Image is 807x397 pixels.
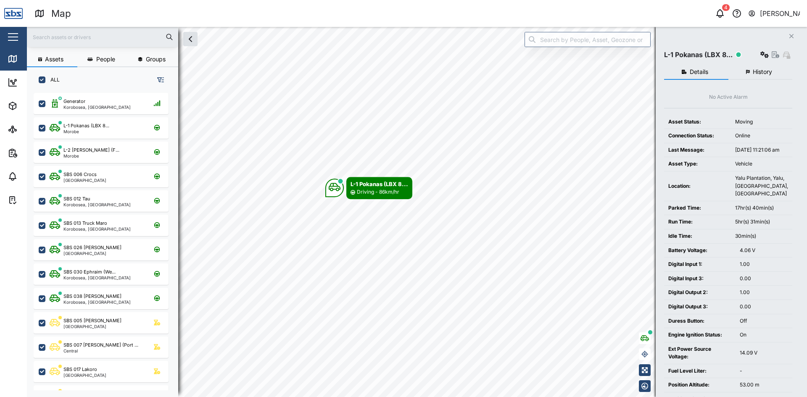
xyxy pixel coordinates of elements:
div: 53.00 m [740,381,788,389]
div: Run Time: [668,218,727,226]
div: [GEOGRAPHIC_DATA] [63,178,106,182]
div: 0.00 [740,275,788,283]
div: L-1 Pokanas (LBX 8... [63,122,109,129]
div: Korobosea, [GEOGRAPHIC_DATA] [63,105,131,109]
div: Korobosea, [GEOGRAPHIC_DATA] [63,202,131,207]
div: 1.00 [740,260,788,268]
div: [GEOGRAPHIC_DATA] [63,324,121,329]
div: Digital Output 3: [668,303,731,311]
div: 5hr(s) 31min(s) [735,218,788,226]
div: L-1 Pokanas (LBX 8... [664,50,733,60]
div: Last Message: [668,146,727,154]
div: Battery Voltage: [668,247,731,255]
span: Assets [45,56,63,62]
div: Korobosea, [GEOGRAPHIC_DATA] [63,300,131,304]
div: Dashboard [22,78,60,87]
div: Asset Type: [668,160,727,168]
div: On [740,331,788,339]
div: SBS 013 Truck Maro [63,220,107,227]
div: Map [51,6,71,21]
div: Map marker [325,177,412,199]
div: 17hr(s) 40min(s) [735,204,788,212]
div: Korobosea, [GEOGRAPHIC_DATA] [63,227,131,231]
div: Asset Status: [668,118,727,126]
input: Search assets or drivers [32,31,173,43]
div: Morobe [63,129,109,134]
div: 4.06 V [740,247,788,255]
div: SBS 012 Tau [63,195,90,202]
div: Yalu Plantation, Yalu, [GEOGRAPHIC_DATA], [GEOGRAPHIC_DATA] [735,174,788,198]
div: [GEOGRAPHIC_DATA] [63,373,106,377]
div: Vehicle [735,160,788,168]
div: SBS 030 Ephraim (We... [63,268,116,276]
div: 4 [722,4,730,11]
div: Idle Time: [668,232,727,240]
canvas: Map [27,27,807,397]
div: - [740,367,788,375]
img: Main Logo [4,4,23,23]
button: [PERSON_NAME] [748,8,800,19]
div: Position Altitude: [668,381,731,389]
div: L-1 Pokanas (LBX 8... [351,180,408,188]
div: 0.00 [740,303,788,311]
span: History [753,69,772,75]
div: Engine Ignition Status: [668,331,731,339]
div: 1.00 [740,289,788,297]
div: Assets [22,101,48,110]
div: grid [34,90,178,390]
div: Online [735,132,788,140]
div: [DATE] 11:21:06 am [735,146,788,154]
input: Search by People, Asset, Geozone or Place [525,32,651,47]
div: Connection Status: [668,132,727,140]
div: Central [63,349,138,353]
div: Digital Input 3: [668,275,731,283]
div: Tasks [22,195,45,205]
div: Duress Button: [668,317,731,325]
div: Fuel Level Liter: [668,367,731,375]
div: L-2 [PERSON_NAME] (F... [63,147,119,154]
div: Location: [668,182,727,190]
div: SBS 017 Lakoro [63,366,97,373]
div: Digital Output 2: [668,289,731,297]
div: Alarms [22,172,48,181]
div: SBS 006 Crocs [63,171,97,178]
div: Korobosea, [GEOGRAPHIC_DATA] [63,276,131,280]
div: Generator [63,98,85,105]
div: No Active Alarm [709,93,748,101]
div: SBS 026 [PERSON_NAME] [63,244,121,251]
div: SBS 007 [PERSON_NAME] (Port ... [63,342,138,349]
div: [PERSON_NAME] [760,8,800,19]
div: Moving [735,118,788,126]
div: Digital Input 1: [668,260,731,268]
div: 30min(s) [735,232,788,240]
div: Ext Power Source Voltage: [668,345,731,361]
div: Morobe [63,154,119,158]
span: People [96,56,115,62]
label: ALL [45,76,60,83]
div: Driving - 86km/hr [357,188,399,196]
div: SBS 038 [PERSON_NAME] [63,293,121,300]
div: Sites [22,125,42,134]
span: Details [690,69,708,75]
div: [GEOGRAPHIC_DATA] [63,251,121,255]
div: Reports [22,148,50,158]
div: Map [22,54,41,63]
span: Groups [146,56,166,62]
div: 14.09 V [740,349,788,357]
div: Parked Time: [668,204,727,212]
div: SBS 005 [PERSON_NAME] [63,317,121,324]
div: Off [740,317,788,325]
